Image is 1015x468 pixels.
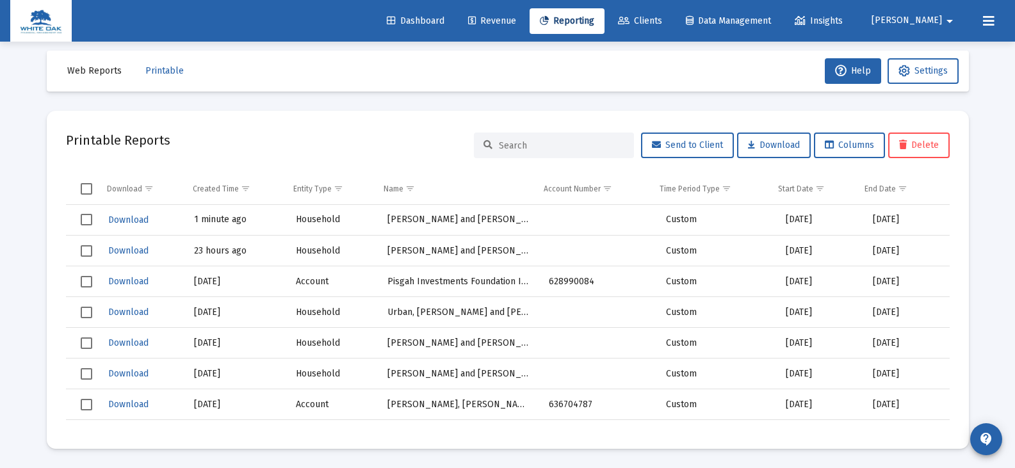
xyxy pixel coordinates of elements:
[184,173,284,204] td: Column Created Time
[603,184,612,193] span: Show filter options for column 'Account Number'
[98,173,184,204] td: Column Download
[865,184,896,194] div: End Date
[67,65,122,76] span: Web Reports
[107,364,150,383] button: Download
[657,236,777,266] td: Custom
[652,140,723,150] span: Send to Client
[81,307,92,318] div: Select row
[107,395,150,414] button: Download
[825,58,881,84] button: Help
[888,133,950,158] button: Delete
[535,173,651,204] td: Column Account Number
[888,58,959,84] button: Settings
[657,297,777,328] td: Custom
[185,236,286,266] td: 23 hours ago
[193,184,239,194] div: Created Time
[287,205,378,236] td: Household
[81,399,92,410] div: Select row
[769,173,856,204] td: Column Start Date
[287,420,378,451] td: Account
[657,359,777,389] td: Custom
[284,173,375,204] td: Column Entity Type
[544,184,601,194] div: Account Number
[795,15,843,26] span: Insights
[81,368,92,380] div: Select row
[468,15,516,26] span: Revenue
[387,15,444,26] span: Dashboard
[108,276,149,287] span: Download
[651,173,769,204] td: Column Time Period Type
[784,8,853,34] a: Insights
[777,389,864,420] td: [DATE]
[777,297,864,328] td: [DATE]
[81,183,92,195] div: Select all
[378,205,540,236] td: [PERSON_NAME] and [PERSON_NAME]
[864,389,949,420] td: [DATE]
[864,236,949,266] td: [DATE]
[287,236,378,266] td: Household
[898,184,907,193] span: Show filter options for column 'End Date'
[108,307,149,318] span: Download
[287,359,378,389] td: Household
[856,173,940,204] td: Column End Date
[81,276,92,287] div: Select row
[107,184,142,194] div: Download
[942,8,957,34] mat-icon: arrow_drop_down
[676,8,781,34] a: Data Management
[108,337,149,348] span: Download
[108,399,149,410] span: Download
[657,266,777,297] td: Custom
[777,420,864,451] td: [DATE]
[499,140,624,151] input: Search
[530,8,605,34] a: Reporting
[108,368,149,379] span: Download
[185,389,286,420] td: [DATE]
[378,236,540,266] td: [PERSON_NAME] and [PERSON_NAME]
[20,8,62,34] img: Dashboard
[81,430,92,441] div: Select row
[378,389,540,420] td: [PERSON_NAME], [PERSON_NAME] IRA
[864,205,949,236] td: [DATE]
[641,133,734,158] button: Send to Client
[777,328,864,359] td: [DATE]
[778,184,813,194] div: Start Date
[872,15,942,26] span: [PERSON_NAME]
[899,140,939,150] span: Delete
[287,328,378,359] td: Household
[777,236,864,266] td: [DATE]
[540,266,657,297] td: 628990084
[657,389,777,420] td: Custom
[777,205,864,236] td: [DATE]
[864,420,949,451] td: [DATE]
[657,205,777,236] td: Custom
[618,15,662,26] span: Clients
[686,15,771,26] span: Data Management
[378,266,540,297] td: Pisgah Investments Foundation Inc Corporation
[81,245,92,257] div: Select row
[81,337,92,349] div: Select row
[540,420,657,451] td: 636113140
[185,205,286,236] td: 1 minute ago
[66,173,950,430] div: Data grid
[287,266,378,297] td: Account
[135,58,194,84] button: Printable
[334,184,343,193] span: Show filter options for column 'Entity Type'
[378,297,540,328] td: Urban, [PERSON_NAME] and [PERSON_NAME]
[835,65,871,76] span: Help
[405,184,415,193] span: Show filter options for column 'Name'
[107,303,150,321] button: Download
[185,359,286,389] td: [DATE]
[57,58,132,84] button: Web Reports
[145,65,184,76] span: Printable
[185,297,286,328] td: [DATE]
[185,420,286,451] td: [DATE]
[293,184,332,194] div: Entity Type
[815,184,825,193] span: Show filter options for column 'Start Date'
[856,8,973,33] button: [PERSON_NAME]
[287,389,378,420] td: Account
[540,15,594,26] span: Reporting
[978,432,994,447] mat-icon: contact_support
[185,328,286,359] td: [DATE]
[914,65,948,76] span: Settings
[378,328,540,359] td: Chandler, Mark and Christina Household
